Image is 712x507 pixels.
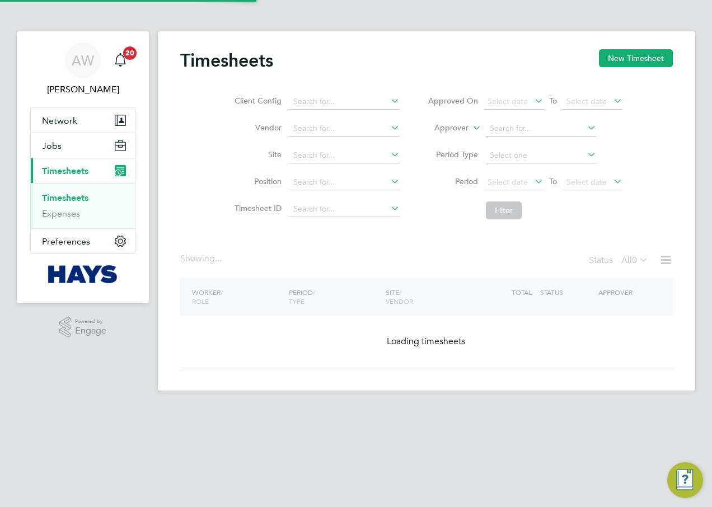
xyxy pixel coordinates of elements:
[667,462,703,498] button: Engage Resource Center
[30,83,135,96] span: Alan Watts
[42,236,90,247] span: Preferences
[632,255,637,266] span: 0
[289,121,400,137] input: Search for...
[488,177,528,187] span: Select date
[621,255,648,266] label: All
[486,201,522,219] button: Filter
[566,177,607,187] span: Select date
[180,253,224,265] div: Showing
[31,158,135,183] button: Timesheets
[42,208,80,219] a: Expenses
[566,96,607,106] span: Select date
[109,43,132,78] a: 20
[231,176,282,186] label: Position
[428,96,478,106] label: Approved On
[289,175,400,190] input: Search for...
[75,317,106,326] span: Powered by
[231,123,282,133] label: Vendor
[289,148,400,163] input: Search for...
[546,174,560,189] span: To
[289,94,400,110] input: Search for...
[30,43,135,96] a: AW[PERSON_NAME]
[599,49,673,67] button: New Timesheet
[231,149,282,159] label: Site
[42,115,77,126] span: Network
[59,317,107,338] a: Powered byEngage
[589,253,650,269] div: Status
[546,93,560,108] span: To
[42,140,62,151] span: Jobs
[31,229,135,253] button: Preferences
[31,133,135,158] button: Jobs
[17,31,149,303] nav: Main navigation
[48,265,118,283] img: hays-logo-retina.png
[42,166,88,176] span: Timesheets
[428,149,478,159] label: Period Type
[30,265,135,283] a: Go to home page
[289,201,400,217] input: Search for...
[486,121,596,137] input: Search for...
[231,203,282,213] label: Timesheet ID
[486,148,596,163] input: Select one
[418,123,469,134] label: Approver
[31,183,135,228] div: Timesheets
[72,53,94,68] span: AW
[123,46,137,60] span: 20
[75,326,106,336] span: Engage
[180,49,273,72] h2: Timesheets
[428,176,478,186] label: Period
[31,108,135,133] button: Network
[231,96,282,106] label: Client Config
[42,193,88,203] a: Timesheets
[488,96,528,106] span: Select date
[215,253,222,264] span: ...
